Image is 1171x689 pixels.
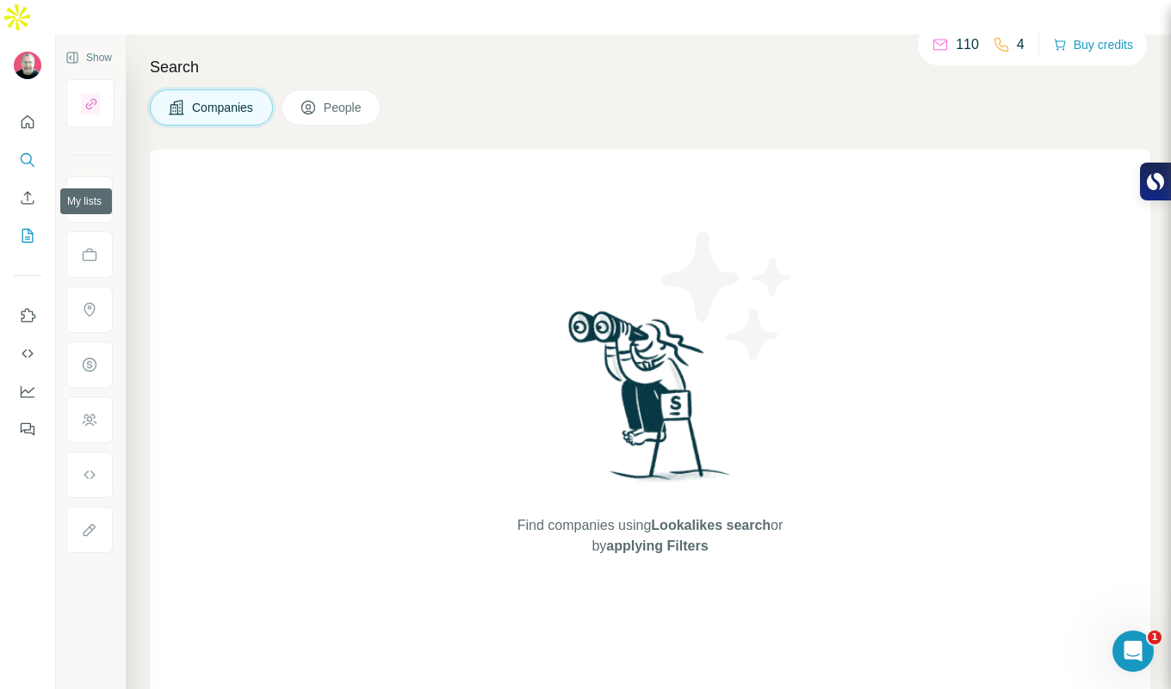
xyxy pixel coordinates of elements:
[512,515,788,557] span: Find companies using or by
[14,145,41,175] button: Search
[1017,34,1025,55] p: 4
[651,518,771,532] span: Lookalikes search
[192,99,255,116] span: Companies
[14,52,41,79] img: Avatar
[1053,33,1133,57] button: Buy credits
[561,306,740,498] img: Surfe Illustration - Woman searching with binoculars
[1112,631,1154,672] iframe: Intercom live chat
[956,34,979,55] p: 110
[650,218,805,373] img: Surfe Illustration - Stars
[14,414,41,445] button: Feedback
[14,107,41,138] button: Quick start
[14,182,41,213] button: Enrich CSV
[1148,631,1162,644] span: 1
[14,220,41,251] button: My lists
[14,300,41,331] button: Use Surfe on LinkedIn
[606,538,708,553] span: applying Filters
[324,99,363,116] span: People
[14,338,41,369] button: Use Surfe API
[53,45,124,71] button: Show
[150,55,1150,79] h4: Search
[14,376,41,407] button: Dashboard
